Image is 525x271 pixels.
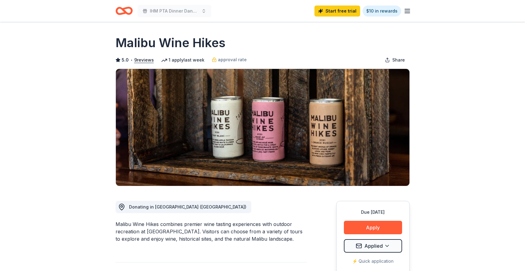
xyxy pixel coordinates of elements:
[363,6,401,17] a: $10 in rewards
[130,58,132,62] span: •
[344,239,402,253] button: Applied
[392,56,405,64] span: Share
[129,204,246,209] span: Donating in [GEOGRAPHIC_DATA] ([GEOGRAPHIC_DATA])
[212,56,247,63] a: approval rate
[314,6,360,17] a: Start free trial
[116,69,409,186] img: Image for Malibu Wine Hikes
[344,221,402,234] button: Apply
[134,56,154,64] button: 9reviews
[344,209,402,216] div: Due [DATE]
[116,4,133,18] a: Home
[218,56,247,63] span: approval rate
[364,242,383,250] span: Applied
[344,258,402,265] div: ⚡️ Quick application
[116,34,226,51] h1: Malibu Wine Hikes
[116,220,307,243] div: Malibu Wine Hikes combines premier wine tasting experiences with outdoor recreation at [GEOGRAPHI...
[138,5,211,17] button: IHM PTA Dinner Dance and Auction 2025
[122,56,129,64] span: 5.0
[161,56,204,64] div: 1 apply last week
[380,54,410,66] button: Share
[150,7,199,15] span: IHM PTA Dinner Dance and Auction 2025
